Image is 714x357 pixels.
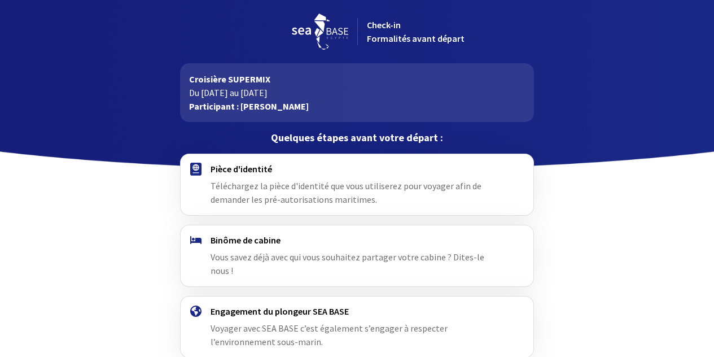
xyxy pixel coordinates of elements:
img: passport.svg [190,163,202,176]
h4: Engagement du plongeur SEA BASE [211,306,503,317]
span: Vous savez déjà avec qui vous souhaitez partager votre cabine ? Dites-le nous ! [211,251,484,276]
span: Check-in Formalités avant départ [367,19,465,44]
img: engagement.svg [190,306,202,317]
span: Téléchargez la pièce d'identité que vous utiliserez pour voyager afin de demander les pré-autoris... [211,180,481,205]
p: Croisière SUPERMIX [189,72,525,86]
h4: Pièce d'identité [211,163,503,175]
p: Du [DATE] au [DATE] [189,86,525,99]
p: Quelques étapes avant votre départ : [180,131,534,145]
p: Participant : [PERSON_NAME] [189,99,525,113]
h4: Binôme de cabine [211,234,503,246]
span: Voyager avec SEA BASE c’est également s’engager à respecter l’environnement sous-marin. [211,323,448,347]
img: binome.svg [190,236,202,244]
img: logo_seabase.svg [292,14,348,50]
